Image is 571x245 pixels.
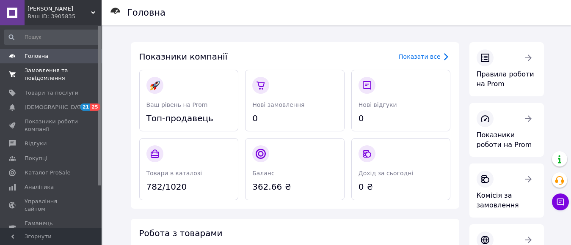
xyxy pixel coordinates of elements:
[25,140,47,147] span: Відгуки
[28,13,102,20] div: Ваш ID: 3905835
[146,112,232,125] span: Топ-продавець
[127,8,166,18] h1: Головна
[25,118,78,133] span: Показники роботи компанії
[359,112,444,125] span: 0
[399,52,450,62] a: Показати все
[359,101,397,108] span: Нові відгуки
[90,103,100,111] span: 25
[139,228,223,238] span: Робота з товарами
[552,193,569,210] button: Чат з покупцем
[146,181,232,193] span: 782/1020
[28,5,91,13] span: Дэмил
[146,101,208,108] span: Ваш рівень на Prom
[25,169,70,177] span: Каталог ProSale
[146,170,202,177] span: Товари в каталозі
[150,80,160,90] img: :rocket:
[252,181,337,193] span: 362.66 ₴
[25,89,78,97] span: Товари та послуги
[25,52,48,60] span: Головна
[25,67,78,82] span: Замовлення та повідомлення
[25,155,47,162] span: Покупці
[469,103,544,157] a: Показники роботи на Prom
[477,70,534,88] span: Правила роботи на Prom
[80,103,90,111] span: 21
[252,112,337,125] span: 0
[359,181,444,193] span: 0 ₴
[25,198,78,213] span: Управління сайтом
[469,163,544,218] a: Комісія за замовлення
[359,170,413,177] span: Дохід за сьогодні
[25,103,87,111] span: [DEMOGRAPHIC_DATA]
[139,52,228,62] span: Показники компанії
[399,52,440,61] div: Показати все
[477,191,519,209] span: Комісія за замовлення
[252,170,275,177] span: Баланс
[252,101,304,108] span: Нові замовлення
[25,183,54,191] span: Аналітика
[25,220,78,235] span: Гаманець компанії
[469,42,544,96] a: Правила роботи на Prom
[477,131,532,149] span: Показники роботи на Prom
[4,30,100,45] input: Пошук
